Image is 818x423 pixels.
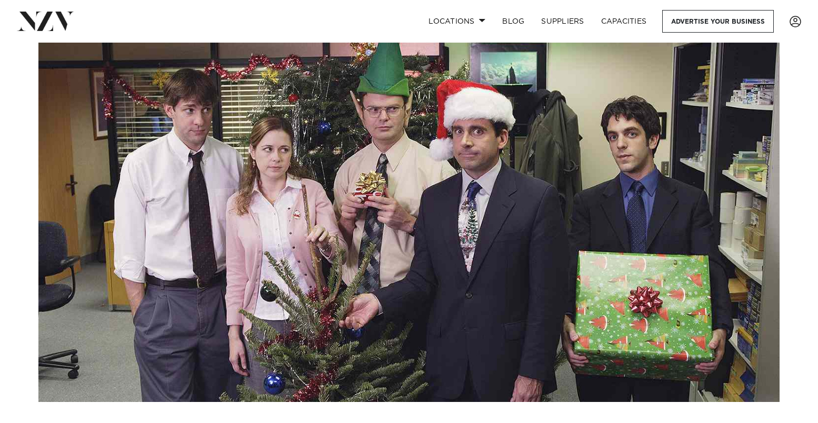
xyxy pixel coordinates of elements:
[420,10,494,33] a: Locations
[38,43,780,402] img: 6 Easy-to-Plan Christmas Party Ideas for Small Businesses
[593,10,655,33] a: Capacities
[494,10,533,33] a: BLOG
[662,10,774,33] a: Advertise your business
[533,10,592,33] a: SUPPLIERS
[17,12,74,31] img: nzv-logo.png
